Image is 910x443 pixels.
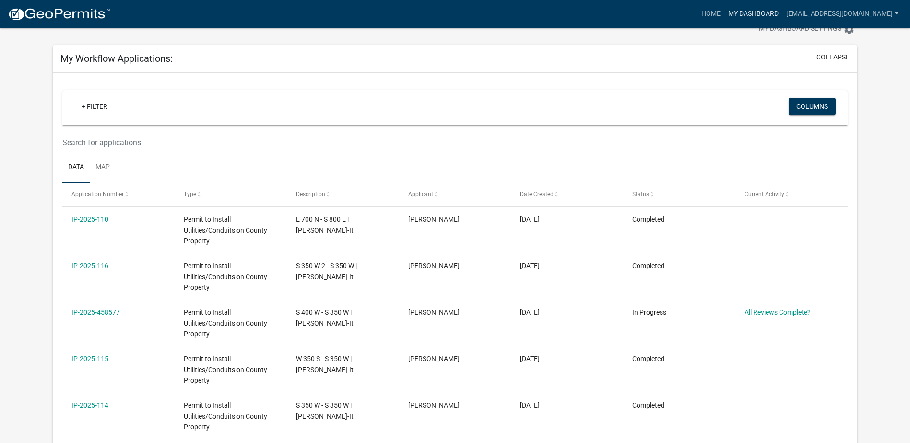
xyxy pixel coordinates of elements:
span: Applicant [408,191,433,198]
span: Permit to Install Utilities/Conduits on County Property [184,355,267,385]
datatable-header-cell: Type [175,183,287,206]
a: All Reviews Complete? [745,308,811,316]
span: Type [184,191,196,198]
span: S 350 W - S 350 W | Berry-It [296,401,354,420]
span: 08/06/2025 [520,215,540,223]
span: Justin Suhre [408,401,460,409]
span: My Dashboard Settings [759,23,841,35]
span: Status [632,191,649,198]
input: Search for applications [62,133,714,152]
span: E 700 N - S 800 E | Berry-It [296,215,354,234]
span: Justin Suhre [408,262,460,269]
span: S 350 W 2 - S 350 W | Berry-It [296,262,357,280]
span: Justin Suhre [408,355,460,362]
span: 08/03/2025 [520,355,540,362]
span: 08/03/2025 [520,262,540,269]
a: + Filter [74,98,115,115]
span: Description [296,191,325,198]
button: collapse [816,52,850,62]
span: Completed [632,262,664,269]
a: My Dashboard [724,5,782,23]
span: Permit to Install Utilities/Conduits on County Property [184,401,267,431]
span: In Progress [632,308,666,316]
a: IP-2025-115 [71,355,108,362]
datatable-header-cell: Date Created [511,183,623,206]
span: Date Created [520,191,554,198]
span: Current Activity [745,191,784,198]
span: Application Number [71,191,124,198]
a: IP-2025-114 [71,401,108,409]
a: Data [62,152,90,183]
datatable-header-cell: Applicant [399,183,511,206]
a: Map [90,152,116,183]
span: 08/03/2025 [520,401,540,409]
span: Permit to Install Utilities/Conduits on County Property [184,215,267,245]
button: My Dashboard Settingssettings [751,20,863,38]
i: settings [843,23,855,35]
a: IP-2025-110 [71,215,108,223]
span: 08/03/2025 [520,308,540,316]
a: Home [697,5,724,23]
span: S 400 W - S 350 W | Berry-It [296,308,354,327]
datatable-header-cell: Current Activity [735,183,848,206]
span: Completed [632,215,664,223]
a: IP-2025-458577 [71,308,120,316]
span: Justin Suhre [408,308,460,316]
span: Justin Suhre [408,215,460,223]
datatable-header-cell: Description [287,183,399,206]
span: Permit to Install Utilities/Conduits on County Property [184,308,267,338]
span: Completed [632,355,664,362]
a: [EMAIL_ADDRESS][DOMAIN_NAME] [782,5,902,23]
a: IP-2025-116 [71,262,108,269]
button: Columns [789,98,836,115]
span: W 350 S - S 350 W | Berry-It [296,355,354,373]
datatable-header-cell: Application Number [62,183,175,206]
h5: My Workflow Applications: [60,53,173,64]
span: Completed [632,401,664,409]
span: Permit to Install Utilities/Conduits on County Property [184,262,267,291]
datatable-header-cell: Status [623,183,735,206]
